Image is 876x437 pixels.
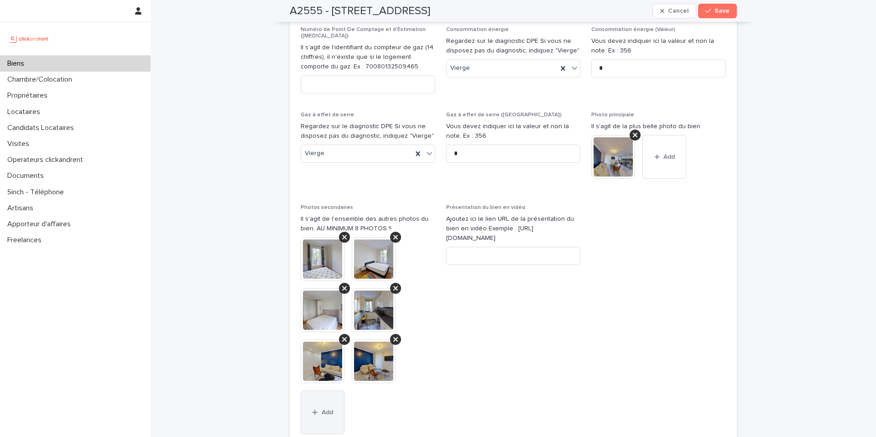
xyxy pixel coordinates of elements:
p: Locataires [4,108,47,116]
p: Artisans [4,204,41,213]
button: Add [642,135,686,179]
span: Gaz à effet de serre [301,112,354,118]
span: Add [322,409,333,416]
span: Add [663,154,675,160]
p: Freelances [4,236,49,245]
button: Save [698,4,737,18]
p: Propriétaires [4,91,55,100]
span: Photo principale [591,112,634,118]
p: Operateurs clickandrent [4,156,90,164]
span: Numéro de Point De Comptage et d'Estimation ([MEDICAL_DATA]) [301,27,426,39]
p: Sinch - Téléphone [4,188,71,197]
p: Vous devez indiquer ici la valeur et non la note. Ex : 356 [446,122,581,141]
span: Consommation énergie [446,27,509,32]
span: Photos secondaires [301,205,353,210]
span: Présentation du bien en vidéo [446,205,526,210]
img: UCB0brd3T0yccxBKYDjQ [7,30,52,48]
p: Chambre/Colocation [4,75,79,84]
button: Cancel [652,4,696,18]
span: Save [714,8,730,14]
p: Documents [4,172,51,180]
span: Vierge [450,63,470,73]
span: Gaz à effet de serre ([GEOGRAPHIC_DATA]) [446,112,562,118]
p: Il s'agit de l'ensemble des autres photos du bien. AU MINIMUM 8 PHOTOS !! [301,214,435,234]
p: Candidats Locataires [4,124,81,132]
p: Ajoutez ici le lien URL de la présentation du bien en vidéo Exemple : [URL][DOMAIN_NAME] [446,214,581,243]
p: Regardez sur le diagnostic DPE Si vous ne disposez pas du diagnostic, indiquez "Vierge" [301,122,435,141]
p: Apporteur d'affaires [4,220,78,229]
h2: A2555 - [STREET_ADDRESS] [290,5,430,18]
p: Vous devez indiquer ici la valeur et non la note. Ex : 356 [591,36,726,56]
p: Il s'agit de l'identifiant du compteur de gaz (14 chiffres), il n'existe que si le logement compo... [301,43,435,71]
p: Il s'agit de la plus belle photo du bien [591,122,726,131]
span: Vierge [305,149,324,158]
p: Visites [4,140,36,148]
p: Biens [4,59,31,68]
p: Regardez sur le diagnostic DPE Si vous ne disposez pas du diagnostic, indiquez "Vierge" [446,36,581,56]
button: Add [301,390,344,434]
span: Cancel [668,8,688,14]
span: Consommation énergie (Valeur) [591,27,675,32]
